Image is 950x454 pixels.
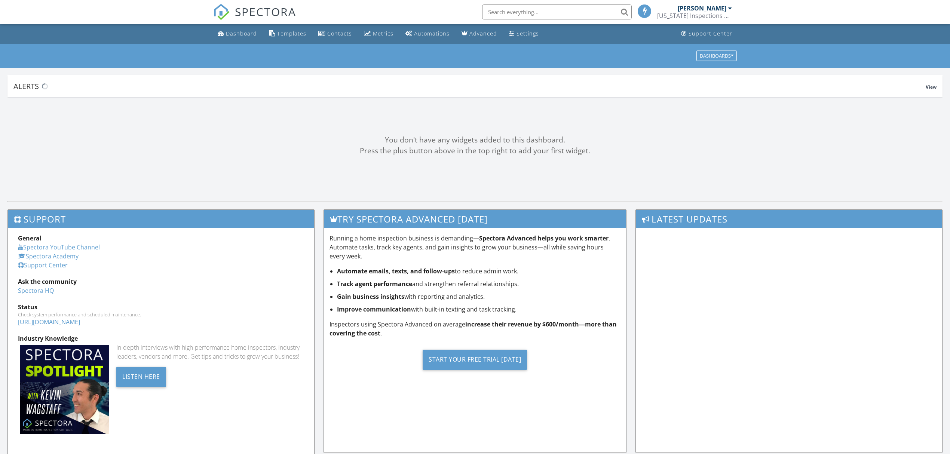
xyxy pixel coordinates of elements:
[18,286,54,295] a: Spectora HQ
[657,12,732,19] div: Florida Inspections Group LLC
[689,30,732,37] div: Support Center
[506,27,542,41] a: Settings
[213,4,230,20] img: The Best Home Inspection Software - Spectora
[337,292,620,301] li: with reporting and analytics.
[337,292,404,301] strong: Gain business insights
[18,318,80,326] a: [URL][DOMAIN_NAME]
[277,30,306,37] div: Templates
[337,267,455,275] strong: Automate emails, texts, and follow-ups
[235,4,296,19] span: SPECTORA
[459,27,500,41] a: Advanced
[13,81,926,91] div: Alerts
[213,10,296,26] a: SPECTORA
[361,27,396,41] a: Metrics
[330,320,620,338] p: Inspectors using Spectora Advanced on average .
[482,4,632,19] input: Search everything...
[423,350,527,370] div: Start Your Free Trial [DATE]
[18,234,42,242] strong: General
[116,367,166,387] div: Listen Here
[337,280,412,288] strong: Track agent performance
[18,334,304,343] div: Industry Knowledge
[678,27,735,41] a: Support Center
[678,4,726,12] div: [PERSON_NAME]
[18,243,100,251] a: Spectora YouTube Channel
[696,50,737,61] button: Dashboards
[215,27,260,41] a: Dashboard
[327,30,352,37] div: Contacts
[18,252,79,260] a: Spectora Academy
[330,320,617,337] strong: increase their revenue by $600/month—more than covering the cost
[18,312,304,318] div: Check system performance and scheduled maintenance.
[266,27,309,41] a: Templates
[700,53,733,58] div: Dashboards
[20,345,109,434] img: Spectoraspolightmain
[517,30,539,37] div: Settings
[226,30,257,37] div: Dashboard
[337,305,411,313] strong: Improve communication
[337,279,620,288] li: and strengthen referral relationships.
[18,261,68,269] a: Support Center
[7,135,943,145] div: You don't have any widgets added to this dashboard.
[7,145,943,156] div: Press the plus button above in the top right to add your first widget.
[18,303,304,312] div: Status
[414,30,450,37] div: Automations
[8,210,314,228] h3: Support
[324,210,626,228] h3: Try spectora advanced [DATE]
[330,234,620,261] p: Running a home inspection business is demanding— . Automate tasks, track key agents, and gain ins...
[116,372,166,380] a: Listen Here
[469,30,497,37] div: Advanced
[926,84,937,90] span: View
[315,27,355,41] a: Contacts
[402,27,453,41] a: Automations (Basic)
[18,277,304,286] div: Ask the community
[330,344,620,375] a: Start Your Free Trial [DATE]
[337,305,620,314] li: with built-in texting and task tracking.
[373,30,393,37] div: Metrics
[636,210,942,228] h3: Latest Updates
[479,234,609,242] strong: Spectora Advanced helps you work smarter
[337,267,620,276] li: to reduce admin work.
[116,343,304,361] div: In-depth interviews with high-performance home inspectors, industry leaders, vendors and more. Ge...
